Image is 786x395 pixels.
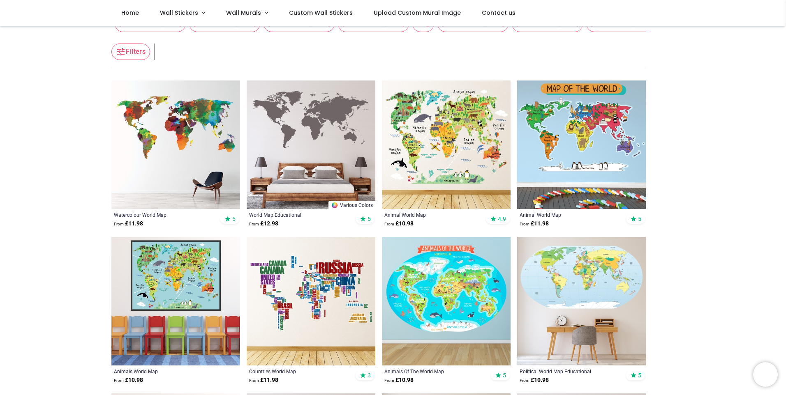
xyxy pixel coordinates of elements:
[520,378,529,383] span: From
[111,44,150,60] button: Filters
[482,9,516,17] span: Contact us
[160,9,198,17] span: Wall Stickers
[328,201,375,209] a: Various Colors
[753,362,778,387] iframe: Brevo live chat
[384,220,414,228] strong: £ 10.98
[384,222,394,226] span: From
[503,372,506,379] span: 5
[520,222,529,226] span: From
[247,80,375,209] img: World Map Educational Wall Sticker
[368,215,371,223] span: 5
[249,211,348,218] a: World Map Educational
[249,376,278,384] strong: £ 11.98
[517,80,646,209] img: Animal World Map Wall Sticker - Mod3
[114,211,213,218] a: Watercolour World Map
[114,376,143,384] strong: £ 10.98
[249,368,348,374] a: Countries World Map
[247,237,375,365] img: Countries World Map Wall Sticker
[114,368,213,374] a: Animals World Map
[114,378,124,383] span: From
[384,378,394,383] span: From
[520,211,619,218] a: Animal World Map
[384,368,483,374] a: Animals Of The World Map
[232,215,236,223] span: 5
[226,9,261,17] span: Wall Murals
[638,215,641,223] span: 5
[498,215,506,223] span: 4.9
[384,376,414,384] strong: £ 10.98
[249,220,278,228] strong: £ 12.98
[111,237,240,365] img: Animals World Map Wall Sticker
[331,202,338,209] img: Color Wheel
[384,211,483,218] a: Animal World Map
[638,372,641,379] span: 5
[520,368,619,374] a: Political World Map Educational
[382,237,511,365] img: Animals Of The World Map Wall Sticker
[289,9,353,17] span: Custom Wall Stickers
[374,9,461,17] span: Upload Custom Mural Image
[520,376,549,384] strong: £ 10.98
[121,9,139,17] span: Home
[114,222,124,226] span: From
[382,80,511,209] img: Animal World Map Wall Sticker - Mod4
[249,222,259,226] span: From
[517,237,646,365] img: Political World Map Educational Wall Sticker
[520,220,549,228] strong: £ 11.98
[114,220,143,228] strong: £ 11.98
[249,378,259,383] span: From
[368,372,371,379] span: 3
[111,80,240,209] img: Watercolour World Map Wall Sticker - Mod5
